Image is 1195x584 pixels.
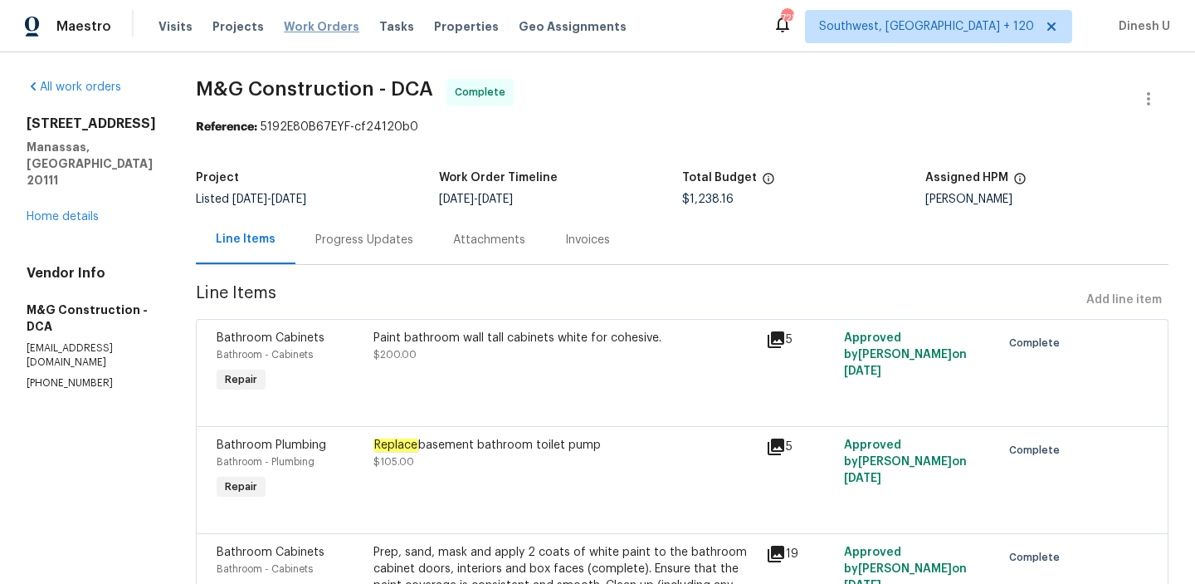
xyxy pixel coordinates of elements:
p: [PHONE_NUMBER] [27,376,156,390]
span: Bathroom Plumbing [217,439,326,451]
b: Reference: [196,121,257,133]
span: Complete [1009,442,1066,459]
h5: Total Budget [682,172,757,184]
span: Listed [196,194,306,205]
div: [PERSON_NAME] [925,194,1168,205]
span: M&G Construction - DCA [196,79,433,99]
span: Repair [218,478,264,495]
h5: Work Order Timeline [439,172,558,184]
a: Home details [27,211,99,223]
span: [DATE] [439,194,474,205]
span: Projects [212,18,264,35]
span: [DATE] [478,194,513,205]
div: 19 [766,544,834,564]
div: 5 [766,437,834,457]
span: Bathroom Cabinets [217,547,324,558]
span: Complete [455,84,512,101]
span: [DATE] [844,473,881,484]
h4: Vendor Info [27,265,156,282]
span: Geo Assignments [519,18,627,35]
span: Bathroom - Cabinets [217,350,313,360]
span: Bathroom Cabinets [217,332,324,344]
div: Line Items [216,231,276,248]
div: Attachments [453,232,525,248]
h5: M&G Construction - DCA [27,302,156,335]
span: Approved by [PERSON_NAME] on [844,332,967,377]
span: The hpm assigned to this work order. [1013,172,1027,194]
span: Complete [1009,549,1066,566]
div: 728 [781,10,793,27]
div: Invoices [565,232,610,248]
div: Progress Updates [315,232,413,248]
span: Work Orders [284,18,359,35]
span: [DATE] [271,194,306,205]
h2: [STREET_ADDRESS] [27,115,156,132]
h5: Project [196,172,239,184]
span: Tasks [379,21,414,32]
span: Bathroom - Cabinets [217,564,313,574]
span: Maestro [56,18,111,35]
span: [DATE] [844,366,881,377]
span: Complete [1009,335,1066,351]
span: $105.00 [373,457,414,467]
span: - [232,194,306,205]
span: The total cost of line items that have been proposed by Opendoor. This sum includes line items th... [762,172,775,194]
span: Approved by [PERSON_NAME] on [844,439,967,484]
span: Line Items [196,285,1080,316]
span: Bathroom - Plumbing [217,457,315,467]
em: Replace [373,439,418,452]
h5: Assigned HPM [925,172,1008,184]
div: basement bathroom toilet pump [373,437,756,454]
div: Paint bathroom wall tall cabinets white for cohesive. [373,330,756,346]
span: $1,238.16 [682,194,734,205]
p: [EMAIL_ADDRESS][DOMAIN_NAME] [27,341,156,370]
span: - [439,194,513,205]
span: Southwest, [GEOGRAPHIC_DATA] + 120 [819,18,1034,35]
h5: Manassas, [GEOGRAPHIC_DATA] 20111 [27,139,156,189]
a: All work orders [27,81,121,93]
div: 5192E80B67EYF-cf24120b0 [196,119,1168,135]
span: Repair [218,371,264,388]
div: 5 [766,330,834,350]
span: Visits [159,18,193,35]
span: Dinesh U [1112,18,1170,35]
span: [DATE] [232,194,267,205]
span: $200.00 [373,350,417,360]
span: Properties [434,18,499,35]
